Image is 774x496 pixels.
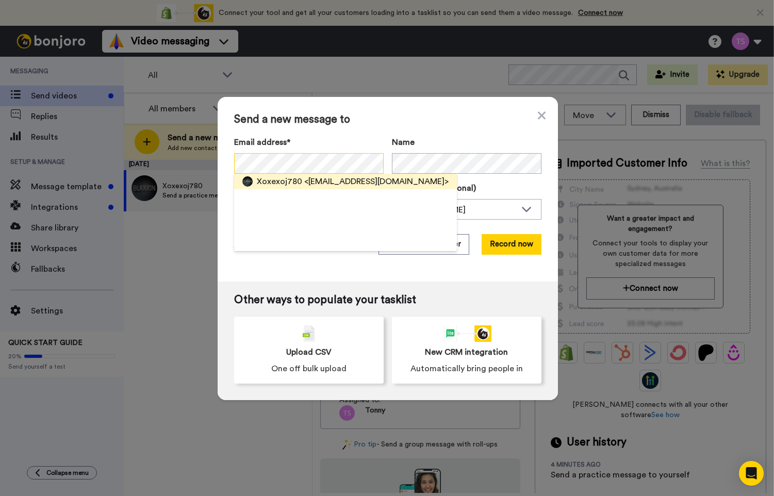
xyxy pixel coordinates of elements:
[234,136,384,148] label: Email address*
[392,182,541,194] label: Assign it to (Optional)
[304,175,449,188] span: <[EMAIL_ADDRESS][DOMAIN_NAME]>
[739,461,764,486] div: Open Intercom Messenger
[303,325,315,342] img: csv-grey.png
[271,362,347,375] span: One off bulk upload
[257,175,302,188] span: Xoxexoj780
[234,113,541,126] span: Send a new message to
[242,176,253,187] img: 6570fad0-7467-4ccd-8a50-16a908c4f2a8.jpg
[410,362,523,375] span: Automatically bring people in
[425,346,508,358] span: New CRM integration
[234,294,541,306] span: Other ways to populate your tasklist
[286,346,332,358] span: Upload CSV
[401,204,516,216] div: [PERSON_NAME]
[482,234,541,255] button: Record now
[442,325,491,342] div: animation
[392,136,415,148] span: Name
